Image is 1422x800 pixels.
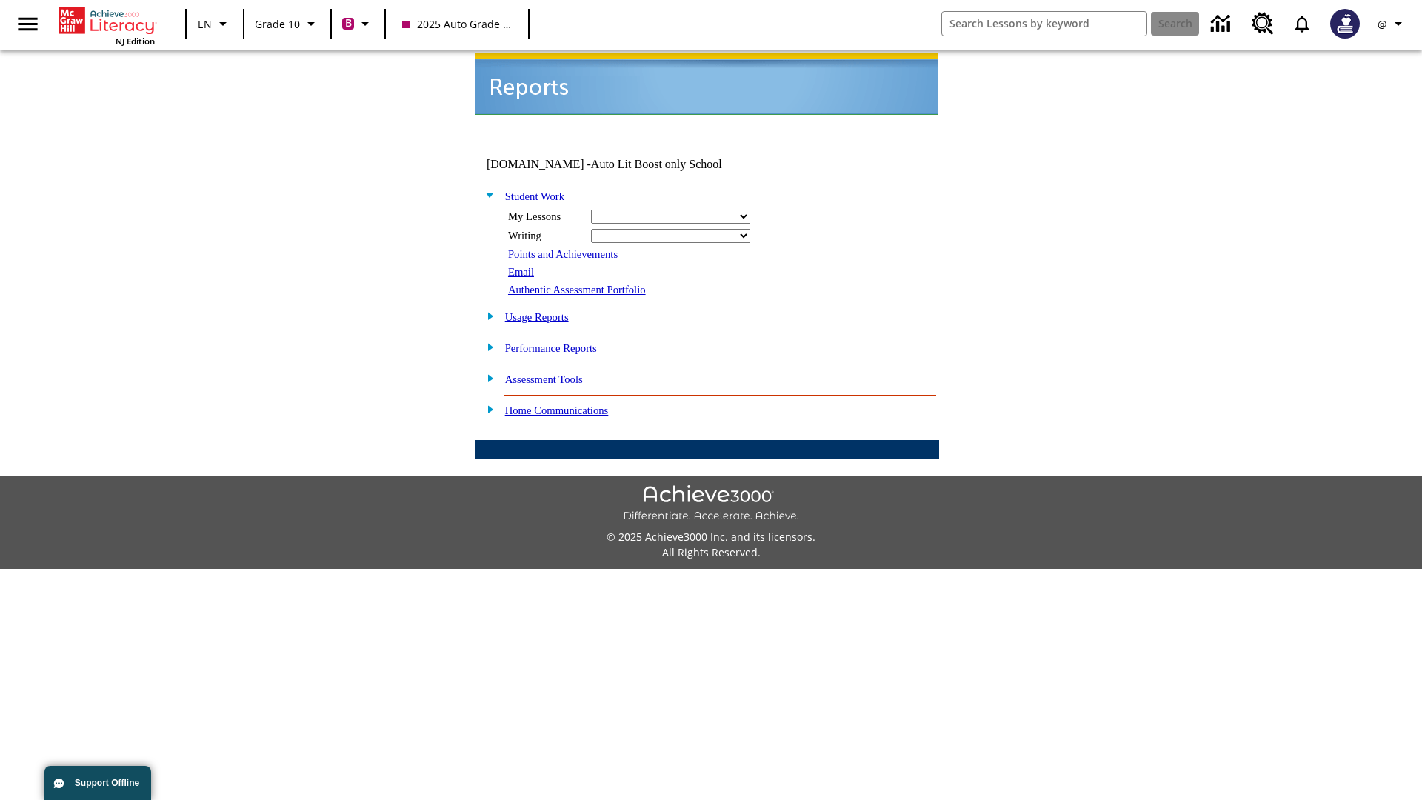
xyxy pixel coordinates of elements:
[191,10,238,37] button: Language: EN, Select a language
[475,53,938,115] img: header
[198,16,212,32] span: EN
[505,342,597,354] a: Performance Reports
[1202,4,1243,44] a: Data Center
[479,309,495,322] img: plus.gif
[479,188,495,201] img: minus.gif
[508,284,646,296] a: Authentic Assessment Portfolio
[508,248,618,260] a: Points and Achievements
[255,16,300,32] span: Grade 10
[505,404,609,416] a: Home Communications
[487,158,759,171] td: [DOMAIN_NAME] -
[505,373,583,385] a: Assessment Tools
[1321,4,1369,43] button: Select a new avatar
[116,36,155,47] span: NJ Edition
[336,10,380,37] button: Boost Class color is violet red. Change class color
[479,402,495,416] img: plus.gif
[1243,4,1283,44] a: Resource Center, Will open in new tab
[505,311,569,323] a: Usage Reports
[1378,16,1387,32] span: @
[1283,4,1321,43] a: Notifications
[345,14,352,33] span: B
[508,210,582,223] div: My Lessons
[6,2,50,46] button: Open side menu
[591,158,722,170] nobr: Auto Lit Boost only School
[942,12,1146,36] input: search field
[249,10,326,37] button: Grade: Grade 10, Select a grade
[508,230,582,242] div: Writing
[505,190,564,202] a: Student Work
[59,4,155,47] div: Home
[75,778,139,788] span: Support Offline
[1369,10,1416,37] button: Profile/Settings
[479,340,495,353] img: plus.gif
[508,266,534,278] a: Email
[479,371,495,384] img: plus.gif
[623,485,799,523] img: Achieve3000 Differentiate Accelerate Achieve
[402,16,512,32] span: 2025 Auto Grade 10
[1330,9,1360,39] img: Avatar
[44,766,151,800] button: Support Offline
